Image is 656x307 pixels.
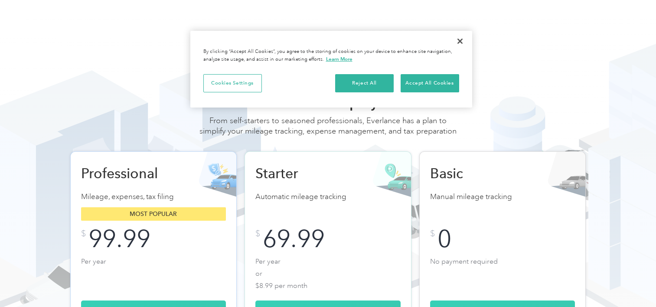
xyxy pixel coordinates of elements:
div: 69.99 [263,229,325,248]
button: Accept All Cookies [401,74,459,92]
p: Per year or $8.99 per month [255,255,401,290]
button: Close [450,32,470,51]
h2: Professional [81,165,172,182]
a: More information about your privacy, opens in a new tab [326,56,352,62]
h2: Starter [255,165,346,182]
div: $ [430,229,435,238]
div: $ [81,229,86,238]
div: Privacy [190,31,472,108]
button: Reject All [335,74,394,92]
p: Automatic mileage tracking [255,191,401,203]
div: From self-starters to seasoned professionals, Everlance has a plan to simplify your mileage track... [198,115,458,145]
div: Most popular [81,207,226,221]
button: Cookies Settings [203,74,262,92]
p: No payment required [430,255,575,290]
div: 0 [437,229,451,248]
h2: Basic [430,165,521,182]
p: Mileage, expenses, tax filing [81,191,226,203]
div: Cookie banner [190,31,472,108]
p: Per year [81,255,226,290]
div: 99.99 [88,229,150,248]
p: Manual mileage tracking [430,191,575,203]
div: By clicking “Accept All Cookies”, you agree to the storing of cookies on your device to enhance s... [203,48,459,63]
div: $ [255,229,260,238]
